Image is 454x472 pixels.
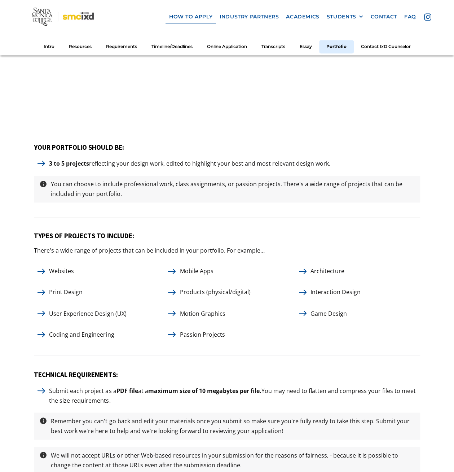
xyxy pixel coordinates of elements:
[148,386,261,394] strong: maximum size of 10 megabytes per file.
[307,309,351,318] p: Game Design
[47,416,418,436] p: Remember you can't go back and edit your materials once you submit so make sure you're fully read...
[327,14,363,20] div: STUDENTS
[34,246,264,255] p: There's a wide range of projects that can be included in your portfolio. For example…
[424,13,431,21] img: icon - instagram
[307,287,364,297] p: Interaction Design
[32,8,94,26] img: Santa Monica College - SMC IxD logo
[47,450,418,470] p: We will not accept URLs or other Web-based resources in your submission for the reasons of fairne...
[166,10,216,23] a: how to apply
[45,309,130,318] p: User Experience Design (UX)
[307,266,348,276] p: Architecture
[216,10,282,23] a: industry partners
[34,232,420,240] h5: TYPES OF PROJECTS TO INCLUDE:
[176,329,228,339] p: Passion Projects
[254,40,292,53] a: Transcripts
[144,40,200,53] a: Timeline/Deadlines
[401,10,420,23] a: faq
[62,40,99,53] a: Resources
[354,40,418,53] a: Contact IxD Counselor
[34,143,420,152] h5: YOUR PORTFOLIO SHOULD BE:
[45,266,78,276] p: Websites
[45,287,86,297] p: Print Design
[176,287,254,297] p: Products (physical/digital)
[292,40,319,53] a: Essay
[49,159,89,167] strong: 3 to 5 projects
[45,329,118,339] p: Coding and Engineering
[176,309,229,318] p: Motion Graphics
[45,386,420,405] p: Submit each project as a at a You may need to flatten and compress your files to meet the size re...
[319,40,354,53] a: Portfolio
[99,40,144,53] a: Requirements
[36,40,62,53] a: Intro
[47,179,418,199] p: You can choose to include professional work, class assignments, or passion projects. There's a wi...
[34,370,420,379] h5: TECHNICAL REQUIREMENTS:
[327,14,356,20] div: STUDENTS
[282,10,323,23] a: Academics
[200,40,254,53] a: Online Application
[116,386,138,394] strong: PDF file
[367,10,400,23] a: contact
[45,159,334,169] p: reflecting your design work, edited to highlight your best and most relevant design work.
[176,266,217,276] p: Mobile Apps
